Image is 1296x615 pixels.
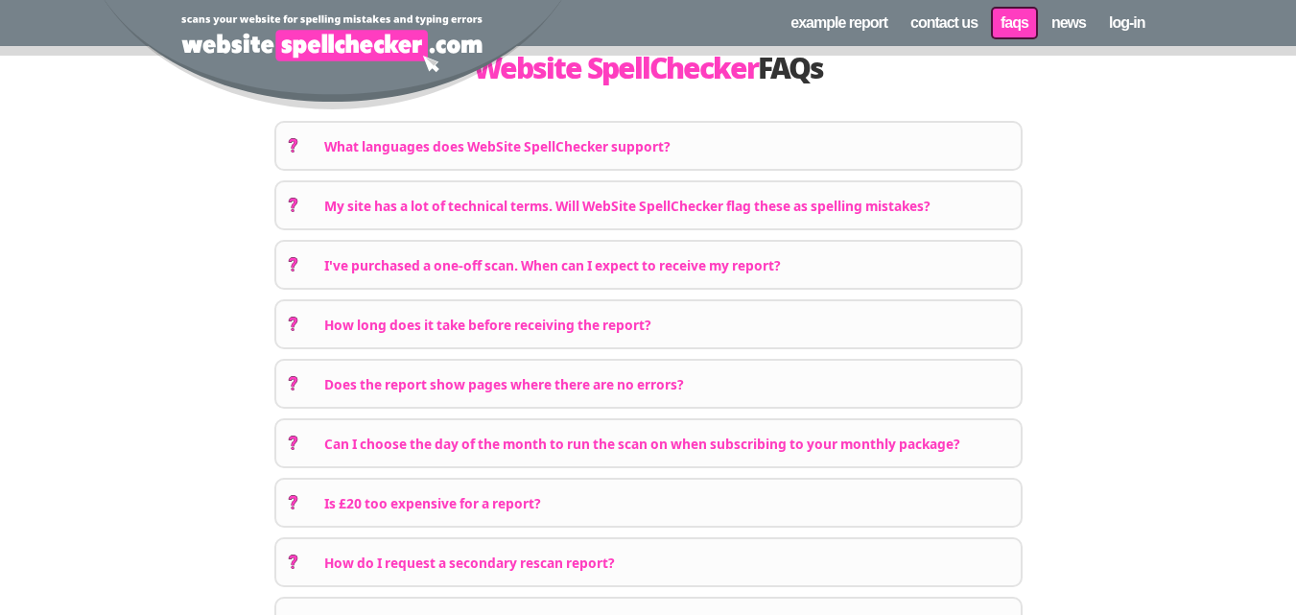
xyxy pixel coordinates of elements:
[274,54,1023,83] h1: FAQs
[473,48,758,87] span: Website SpellChecker
[324,435,960,452] a: Can I choose the day of the month to run the scan on when subscribing to your monthly package?
[779,5,899,41] a: Example Report
[899,5,989,41] a: Contact us
[324,554,615,571] a: How do I request a secondary rescan report?
[1040,5,1097,41] a: News
[324,375,684,392] a: Does the report show pages where there are no errors?
[324,494,541,511] a: Is £20 too expensive for a report?
[324,197,931,214] a: My site has a lot of technical terms. Will WebSite SpellChecker flag these as spelling mistakes?
[989,5,1040,41] a: FAQs
[324,316,651,333] a: How long does it take before receiving the report?
[324,256,781,273] a: I've purchased a one-off scan. When can I expect to receive my report?
[324,137,671,154] a: What languages does WebSite SpellChecker support?
[1097,5,1157,41] a: Log-in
